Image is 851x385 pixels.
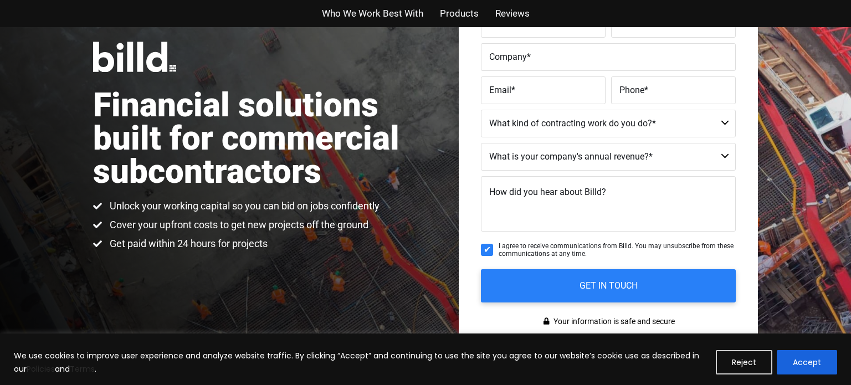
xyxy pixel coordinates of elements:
[14,349,708,376] p: We use cookies to improve user experience and analyze website traffic. By clicking “Accept” and c...
[107,218,368,232] span: Cover your upfront costs to get new projects off the ground
[489,84,511,95] span: Email
[481,269,736,302] input: GET IN TOUCH
[716,350,772,374] button: Reject
[107,199,380,213] span: Unlock your working capital so you can bid on jobs confidently
[93,89,425,188] h1: Financial solutions built for commercial subcontractors
[619,84,644,95] span: Phone
[777,350,837,374] button: Accept
[107,237,268,250] span: Get paid within 24 hours for projects
[322,6,423,22] a: Who We Work Best With
[551,314,675,330] span: Your information is safe and secure
[481,244,493,256] input: I agree to receive communications from Billd. You may unsubscribe from these communications at an...
[489,51,527,61] span: Company
[27,363,55,374] a: Policies
[499,242,736,258] span: I agree to receive communications from Billd. You may unsubscribe from these communications at an...
[495,6,530,22] a: Reviews
[70,363,95,374] a: Terms
[440,6,479,22] a: Products
[489,187,606,197] span: How did you hear about Billd?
